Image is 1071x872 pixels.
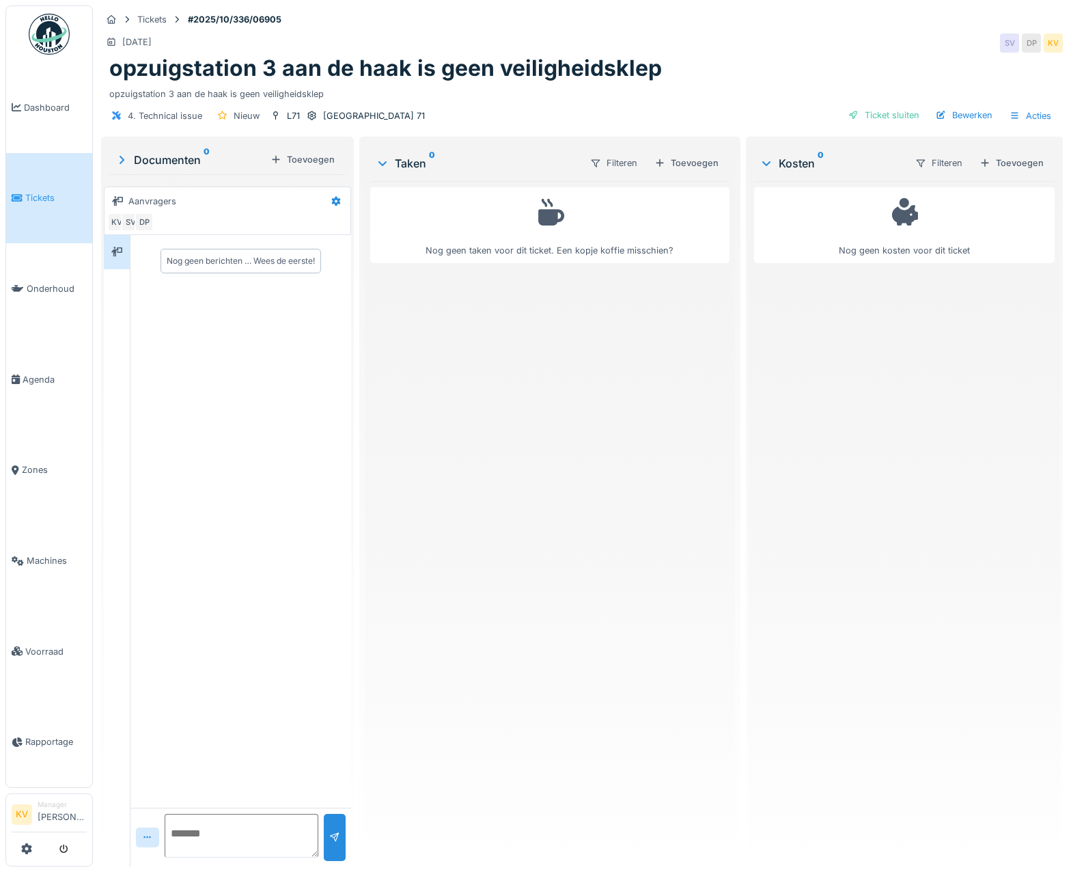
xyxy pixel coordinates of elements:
[38,800,87,829] li: [PERSON_NAME]
[107,213,126,232] div: KV
[379,193,721,257] div: Nog geen taken voor dit ticket. Een kopje koffie misschien?
[25,645,87,658] span: Voorraad
[128,109,202,122] div: 4. Technical issue
[121,213,140,232] div: SV
[818,155,824,172] sup: 0
[24,101,87,114] span: Dashboard
[109,82,1055,100] div: opzuigstation 3 aan de haak is geen veiligheidsklep
[115,152,265,168] div: Documenten
[128,195,176,208] div: Aanvragers
[12,800,87,832] a: KV Manager[PERSON_NAME]
[429,155,435,172] sup: 0
[287,109,300,122] div: L71
[12,804,32,825] li: KV
[109,55,662,81] h1: opzuigstation 3 aan de haak is geen veiligheidsklep
[760,155,904,172] div: Kosten
[6,515,92,606] a: Machines
[1044,33,1063,53] div: KV
[27,282,87,295] span: Onderhoud
[25,735,87,748] span: Rapportage
[6,153,92,244] a: Tickets
[135,213,154,232] div: DP
[122,36,152,49] div: [DATE]
[763,193,1046,257] div: Nog geen kosten voor dit ticket
[25,191,87,204] span: Tickets
[909,153,969,173] div: Filteren
[974,154,1049,172] div: Toevoegen
[29,14,70,55] img: Badge_color-CXgf-gQk.svg
[323,109,425,122] div: [GEOGRAPHIC_DATA] 71
[167,255,315,267] div: Nog geen berichten … Wees de eerste!
[23,373,87,386] span: Agenda
[22,463,87,476] span: Zones
[584,153,643,173] div: Filteren
[1003,106,1057,126] div: Acties
[843,106,925,124] div: Ticket sluiten
[6,606,92,697] a: Voorraad
[6,334,92,425] a: Agenda
[6,62,92,153] a: Dashboard
[265,150,340,169] div: Toevoegen
[6,697,92,788] a: Rapportage
[204,152,210,168] sup: 0
[27,554,87,567] span: Machines
[930,106,998,124] div: Bewerken
[649,154,724,172] div: Toevoegen
[376,155,579,172] div: Taken
[137,13,167,26] div: Tickets
[6,425,92,516] a: Zones
[182,13,287,26] strong: #2025/10/336/06905
[234,109,260,122] div: Nieuw
[1022,33,1041,53] div: DP
[1000,33,1019,53] div: SV
[6,243,92,334] a: Onderhoud
[38,800,87,810] div: Manager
